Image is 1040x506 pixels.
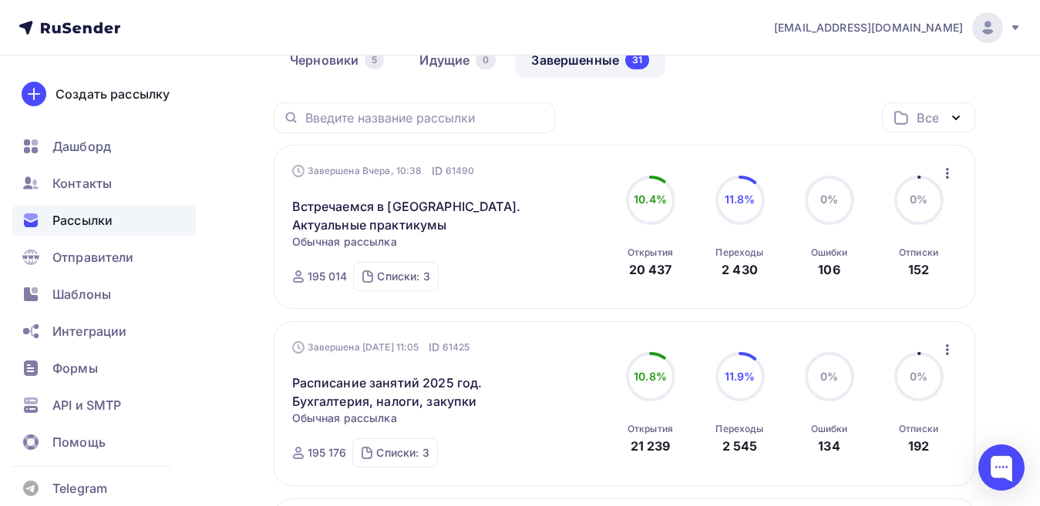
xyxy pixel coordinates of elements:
[722,437,758,455] div: 2 545
[292,163,475,179] div: Завершена Вчера, 10:38
[625,51,649,69] div: 31
[818,437,840,455] div: 134
[515,42,665,78] a: Завершенные31
[52,174,112,193] span: Контакты
[811,246,848,259] div: Ошибки
[305,109,546,126] input: Введите название рассылки
[292,234,397,250] span: Обычная рассылка
[52,433,106,451] span: Помощь
[52,248,134,266] span: Отправители
[818,260,840,279] div: 106
[820,193,838,206] span: 0%
[12,279,196,310] a: Шаблоны
[443,340,470,355] span: 61425
[910,370,927,383] span: 0%
[908,437,929,455] div: 192
[52,479,107,498] span: Telegram
[882,102,975,132] button: Все
[308,269,348,284] div: 195 014
[715,246,763,259] div: Переходы
[274,42,400,78] a: Черновики5
[56,85,170,103] div: Создать рассылку
[476,51,496,69] div: 0
[917,109,938,127] div: Все
[820,370,838,383] span: 0%
[292,340,470,355] div: Завершена [DATE] 11:05
[292,374,557,410] a: Расписание занятий 2025 год. Бухгалтерия, налоги, закупки
[365,51,384,69] div: 5
[429,340,439,355] span: ID
[308,445,347,461] div: 195 176
[910,193,927,206] span: 0%
[725,370,756,383] span: 11.9%
[634,370,667,383] span: 10.8%
[899,423,938,435] div: Отписки
[629,260,672,279] div: 20 437
[12,242,196,273] a: Отправители
[446,163,475,179] span: 61490
[722,260,758,279] div: 2 430
[715,423,763,435] div: Переходы
[52,322,126,340] span: Интеграции
[52,137,111,156] span: Дашборд
[774,20,963,35] span: [EMAIL_ADDRESS][DOMAIN_NAME]
[908,260,929,279] div: 152
[403,42,512,78] a: Идущие0
[899,246,938,259] div: Отписки
[774,12,1021,43] a: [EMAIL_ADDRESS][DOMAIN_NAME]
[292,197,557,234] a: Встречаемся в [GEOGRAPHIC_DATA]. Актуальные практикумы
[631,437,671,455] div: 21 239
[432,163,443,179] span: ID
[811,423,848,435] div: Ошибки
[725,193,756,206] span: 11.8%
[12,205,196,236] a: Рассылки
[634,193,667,206] span: 10.4%
[628,423,673,435] div: Открытия
[292,410,397,426] span: Обычная рассылка
[12,353,196,384] a: Формы
[52,396,121,414] span: API и SMTP
[12,131,196,162] a: Дашборд
[376,445,429,461] div: Списки: 3
[52,285,111,303] span: Шаблоны
[52,359,98,377] span: Формы
[12,168,196,199] a: Контакты
[52,211,113,230] span: Рассылки
[377,269,429,284] div: Списки: 3
[628,246,673,259] div: Открытия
